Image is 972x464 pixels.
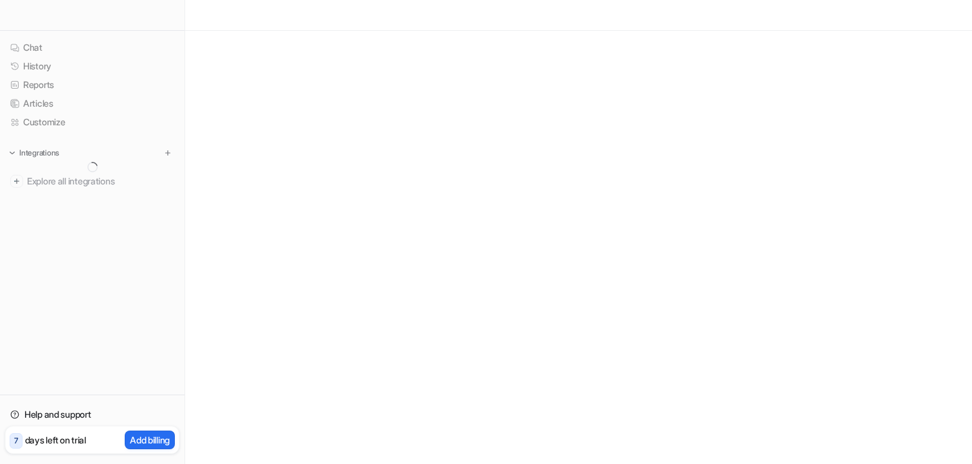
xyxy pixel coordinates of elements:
img: menu_add.svg [163,148,172,157]
a: Explore all integrations [5,172,179,190]
p: Add billing [130,433,170,447]
p: Integrations [19,148,59,158]
button: Integrations [5,147,63,159]
a: Reports [5,76,179,94]
p: days left on trial [25,433,86,447]
a: Chat [5,39,179,57]
a: History [5,57,179,75]
img: expand menu [8,148,17,157]
a: Customize [5,113,179,131]
span: Explore all integrations [27,171,174,192]
img: explore all integrations [10,175,23,188]
p: 7 [14,435,18,447]
button: Add billing [125,431,175,449]
a: Articles [5,94,179,112]
a: Help and support [5,406,179,424]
